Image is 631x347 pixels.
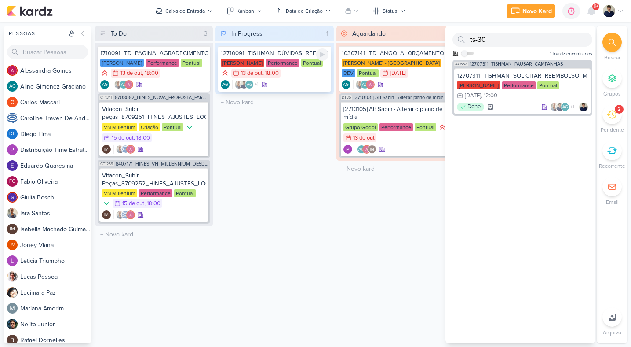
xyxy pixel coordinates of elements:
div: F a b i o O l i v e i r a [20,177,91,186]
div: L e t i c i a T r i u m p h o [20,256,91,266]
div: Diego Lima [7,129,18,139]
div: Isabella Machado Guimarães [102,210,111,219]
div: Aline Gimenez Graciano [357,145,366,154]
div: Aline Gimenez Graciano [7,81,18,92]
p: AG [362,83,368,87]
p: FO [9,179,15,184]
div: , 18:00 [134,135,150,141]
div: VN Millenium [102,189,137,197]
div: , 18:00 [263,70,279,76]
img: Iara Santos [114,80,123,89]
div: Aline Gimenez Graciano [100,80,109,89]
span: DT35 [341,95,352,100]
p: AG [562,105,568,110]
img: Eduardo Quaresma [7,160,18,171]
div: Pontual [415,123,436,131]
div: I a r a S a n t o s [20,209,91,218]
span: [2710105] AB Sabin - Alterar plano de mídia de outubro [354,95,450,100]
p: AG [247,83,252,87]
p: AG [102,83,108,87]
p: Grupos [603,90,621,98]
img: Iara Santos [7,208,18,218]
div: Prioridade Alta [100,69,109,78]
div: Isabella Machado Guimarães [368,145,376,154]
div: 15 de out [112,135,134,141]
img: Leticia Triumpho [7,255,18,266]
div: Colaboradores: Aline Gimenez Graciano, Alessandra Gomes, Isabella Machado Guimarães [355,145,376,154]
input: + Novo kard [97,228,211,241]
div: [PERSON_NAME] [221,59,264,67]
img: Alessandra Gomes [362,145,371,154]
div: Performance [146,59,179,67]
span: CT1341 [99,95,113,100]
p: IM [104,213,109,218]
div: Pontual [162,123,183,131]
button: Novo Kard [507,4,555,18]
div: Colaboradores: Iara Santos, Levy Pessoa, Aline Gimenez Graciano, Alessandra Gomes [550,103,576,111]
div: Performance [379,123,413,131]
div: Aline Gimenez Graciano [342,80,350,89]
div: 2 [442,29,452,38]
img: Levy Pessoa [603,5,615,17]
div: C a r o l i n e T r a v e n D e A n d r a d e [20,114,91,123]
p: AG [358,148,364,152]
span: 1 kardz encontrados [550,51,592,58]
li: Ctrl + F [597,33,627,62]
div: 2 [618,106,620,113]
div: Criador(a): Distribuição Time Estratégico [343,145,352,154]
div: 1710091_TD_PAGINA_AGRADECIMENTO_FORMULARIO_GOOGLE [100,49,208,57]
img: Nelito Junior [7,319,18,329]
div: [2710105] AB Sabin - Alterar o plano de mídia [343,105,447,121]
div: Joney Viana [7,240,18,250]
div: Colaboradores: Iara Santos, Aline Gimenez Graciano, Alessandra Gomes [112,80,133,89]
div: Ligar relógio [316,48,328,61]
div: A l e s s a n d r a G o m e s [20,66,91,75]
img: Caroline Traven De Andrade [7,113,18,123]
div: [PERSON_NAME] [100,59,144,67]
div: 1 [323,29,332,38]
span: CT1239 [99,162,114,166]
p: AG [121,83,127,87]
img: Caroline Traven De Andrade [121,145,130,154]
div: Pontual [174,189,196,197]
p: IM [370,148,374,152]
div: Criador(a): Isabella Machado Guimarães [102,210,111,219]
div: Prioridade Alta [438,123,447,132]
img: Iara Santos [550,103,559,111]
div: Prioridade Baixa [102,199,111,208]
p: Email [606,198,619,206]
img: Alessandra Gomes [124,80,133,89]
div: Aline Gimenez Graciano [119,80,128,89]
div: Responsável: Levy Pessoa [579,103,588,111]
div: D i e g o L i m a [20,129,91,139]
p: AG [343,83,349,87]
span: 12707311_TISHMAN_PAUSAR_CAMPANHAS [470,62,563,66]
input: + Novo kard [338,162,452,175]
img: Caroline Traven De Andrade [121,210,130,219]
div: N e l i t o J u n i o r [20,320,91,329]
span: 9+ [594,3,598,10]
div: A l i n e G i m e n e z G r a c i a n o [20,82,91,91]
div: 12710091_TISHMAN_DÚVIDAS_REEMBOLSO_GOOGLE [221,49,328,57]
div: Fabio Oliveira [7,176,18,187]
img: Carlos Massari [7,97,18,107]
div: Criador(a): Aline Gimenez Graciano [221,80,230,89]
div: 10307141_TD_ANGOLA_ORÇAMENTO_DEV_SITE_ANGOLA [342,49,449,57]
div: [PERSON_NAME] - [GEOGRAPHIC_DATA] [342,59,441,67]
img: Levy Pessoa [240,80,248,89]
div: Arquivado [488,104,493,110]
div: Prioridade Baixa [185,123,194,132]
div: 12707311_TISHMAN_SOLICITAR_REEMBOLSO_META_V2 [457,72,588,80]
span: 8407171_HINES_VN_MILLENNIUM_DESDOBRAMENTO_DE_PEÇAS_V1 [116,162,208,166]
input: Busque por kardz [452,33,592,47]
img: Levy Pessoa [579,103,588,111]
img: Iara Santos [116,145,124,154]
div: Criação [139,123,160,131]
div: DEV [342,69,355,77]
div: Colaboradores: Iara Santos, Caroline Traven De Andrade, Alessandra Gomes [113,210,135,219]
div: 15 de out [122,201,144,207]
div: Vitacon_Subir Peças_8709252_HINES_AJUSTES_LOGO_PEÇAS_CARROSSEL [102,172,206,188]
div: Aline Gimenez Graciano [361,80,369,89]
div: 13 de out [120,70,142,76]
div: , 18:00 [142,70,158,76]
